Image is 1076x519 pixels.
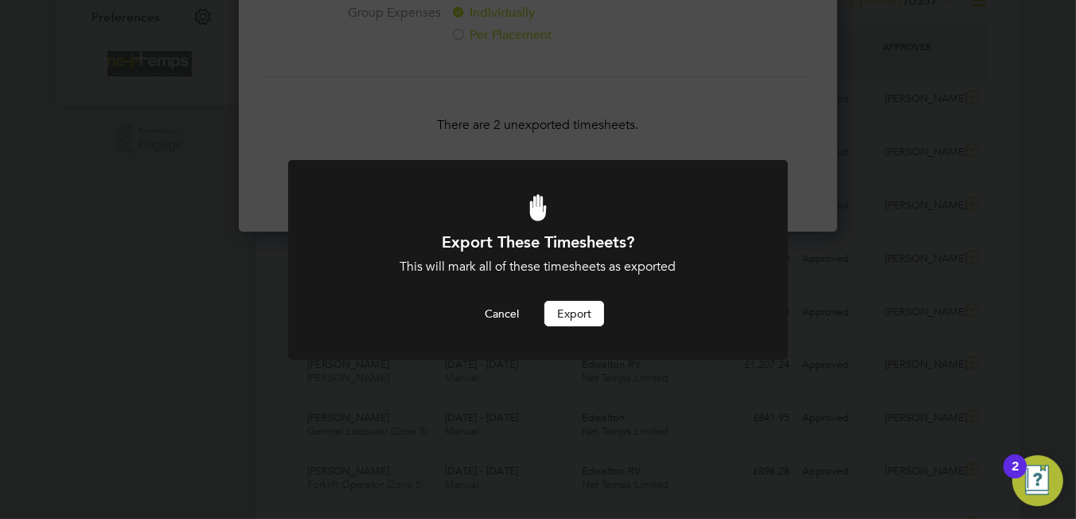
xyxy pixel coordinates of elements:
[1012,466,1019,487] div: 2
[331,232,745,252] h1: Export These Timesheets?
[472,301,532,326] button: Cancel
[544,301,604,326] button: Export
[331,259,745,275] div: This will mark all of these timesheets as exported
[1012,455,1063,506] button: Open Resource Center, 2 new notifications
